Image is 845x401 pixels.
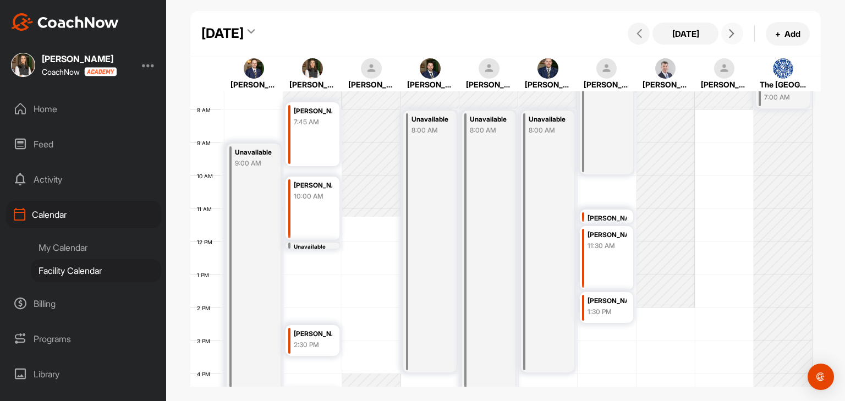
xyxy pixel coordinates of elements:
[190,272,220,278] div: 1 PM
[6,325,161,353] div: Programs
[190,371,221,377] div: 4 PM
[42,54,117,63] div: [PERSON_NAME]
[808,364,834,390] div: Open Intercom Messenger
[596,58,617,79] img: square_default-ef6cabf814de5a2bf16c804365e32c732080f9872bdf737d349900a9daf73cf9.png
[294,328,333,340] div: [PERSON_NAME]
[766,22,810,46] button: +Add
[294,179,333,192] div: [PERSON_NAME]
[6,95,161,123] div: Home
[190,107,222,113] div: 8 AM
[529,125,568,135] div: 8:00 AM
[537,58,558,79] img: square_79f6e3d0e0224bf7dac89379f9e186cf.jpg
[470,113,509,126] div: Unavailable
[302,58,323,79] img: square_318c742b3522fe015918cc0bd9a1d0e8.jpg
[235,146,274,159] div: Unavailable
[361,58,382,79] img: square_default-ef6cabf814de5a2bf16c804365e32c732080f9872bdf737d349900a9daf73cf9.png
[466,79,512,90] div: [PERSON_NAME]
[190,305,221,311] div: 2 PM
[525,79,571,90] div: [PERSON_NAME]
[655,58,676,79] img: square_b7f20754f9f8f6eaa06991cc1baa4178.jpg
[588,307,627,317] div: 1:30 PM
[411,113,451,126] div: Unavailable
[42,67,117,76] div: CoachNow
[11,13,119,31] img: CoachNow
[529,113,568,126] div: Unavailable
[643,79,689,90] div: [PERSON_NAME]
[470,125,509,135] div: 8:00 AM
[584,79,630,90] div: [PERSON_NAME]
[235,158,274,168] div: 9:00 AM
[190,140,222,146] div: 9 AM
[588,295,627,307] div: [PERSON_NAME]
[294,191,333,201] div: 10:00 AM
[294,340,333,350] div: 2:30 PM
[701,79,747,90] div: [PERSON_NAME]
[6,360,161,388] div: Library
[231,79,277,90] div: [PERSON_NAME]
[190,338,221,344] div: 3 PM
[31,259,161,282] div: Facility Calendar
[420,58,441,79] img: square_50820e9176b40dfe1a123c7217094fa9.jpg
[760,79,806,90] div: The [GEOGRAPHIC_DATA]
[244,58,265,79] img: square_bee3fa92a6c3014f3bfa0d4fe7d50730.jpg
[84,67,117,76] img: CoachNow acadmey
[6,290,161,317] div: Billing
[31,236,161,259] div: My Calendar
[773,58,794,79] img: square_21a52c34a1b27affb0df1d7893c918db.jpg
[588,241,627,251] div: 11:30 AM
[775,28,781,40] span: +
[479,58,500,79] img: square_default-ef6cabf814de5a2bf16c804365e32c732080f9872bdf737d349900a9daf73cf9.png
[11,53,35,77] img: square_318c742b3522fe015918cc0bd9a1d0e8.jpg
[190,239,223,245] div: 12 PM
[190,173,224,179] div: 10 AM
[201,24,244,43] div: [DATE]
[294,117,333,127] div: 7:45 AM
[6,201,161,228] div: Calendar
[652,23,718,45] button: [DATE]
[588,229,627,241] div: [PERSON_NAME]
[6,130,161,158] div: Feed
[764,92,803,102] div: 7:00 AM
[294,105,333,118] div: [PERSON_NAME]
[294,243,333,251] div: Unavailable
[411,125,451,135] div: 8:00 AM
[289,79,336,90] div: [PERSON_NAME]
[407,79,453,90] div: [PERSON_NAME]
[348,79,394,90] div: [PERSON_NAME]
[190,206,223,212] div: 11 AM
[588,212,627,225] div: [PERSON_NAME]
[6,166,161,193] div: Activity
[714,58,735,79] img: square_default-ef6cabf814de5a2bf16c804365e32c732080f9872bdf737d349900a9daf73cf9.png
